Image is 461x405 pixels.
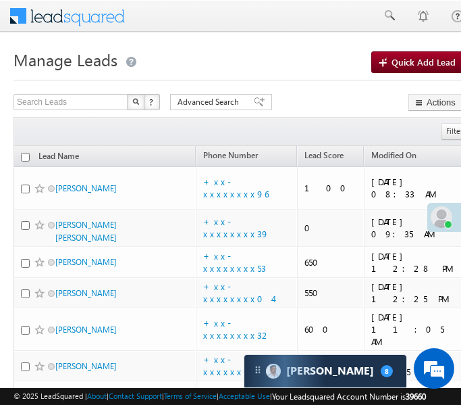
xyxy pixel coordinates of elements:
a: +xx-xxxxxxxx04 [203,281,273,304]
span: Modified On [371,150,416,160]
a: Lead Score [298,148,350,166]
div: 100 [304,182,358,194]
a: [PERSON_NAME] [55,361,117,371]
span: Advanced Search [178,96,243,108]
span: Phone Number [203,150,258,160]
span: Your Leadsquared Account Number is [272,391,426,402]
a: About [87,391,107,400]
div: [DATE] 12:28 PM [371,250,456,275]
div: [DATE] 12:25 PM [371,281,456,305]
a: Terms of Service [164,391,217,400]
div: 550 [304,287,358,299]
div: [DATE] 11:05 AM [371,311,456,348]
a: Contact Support [109,391,162,400]
input: Check all records [21,153,30,162]
a: Phone Number [196,148,265,166]
button: ? [144,94,160,110]
div: 650 [304,256,358,268]
a: Modified On [364,148,423,166]
a: +xx-xxxxxxxx32 [203,317,271,341]
div: 0 [304,222,358,234]
div: carter-dragCarter[PERSON_NAME]8 [244,354,407,388]
div: [DATE] 09:35 AM [371,216,456,240]
a: +xx-xxxxxxxx24 [203,354,268,377]
a: Acceptable Use [219,391,270,400]
span: 8 [381,365,393,377]
span: 39660 [406,391,426,402]
span: Manage Leads [13,49,117,70]
span: ? [149,96,155,108]
div: [DATE] 08:33 AM [371,176,456,200]
span: © 2025 LeadSquared | | | | | [13,390,426,403]
div: 600 [304,323,358,335]
a: [PERSON_NAME] [PERSON_NAME] [55,220,117,243]
a: +xx-xxxxxxxx39 [203,216,269,239]
a: [PERSON_NAME] [55,257,117,267]
a: +xx-xxxxxxxx96 [203,176,269,199]
a: [PERSON_NAME] [55,325,117,335]
span: Quick Add Lead [391,56,456,68]
a: +xx-xxxxxxxx53 [203,250,266,274]
img: carter-drag [252,364,263,375]
a: [PERSON_NAME] [55,288,117,298]
img: Search [132,98,139,105]
a: Lead Name [32,149,86,166]
span: Lead Score [304,150,344,160]
a: [PERSON_NAME] [55,183,117,193]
